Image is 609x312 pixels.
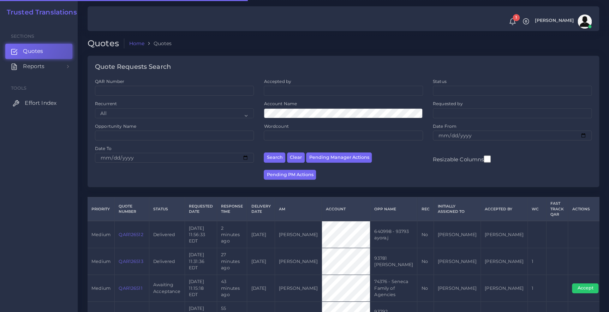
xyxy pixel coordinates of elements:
[275,248,322,275] td: [PERSON_NAME]
[480,221,527,248] td: [PERSON_NAME]
[119,232,143,237] a: QAR126512
[264,170,316,180] button: Pending PM Actions
[149,248,185,275] td: Delivered
[370,275,417,302] td: 74376 - Seneca Family of Agencies
[2,8,77,17] a: Trusted Translations
[434,221,480,248] td: [PERSON_NAME]
[95,145,112,151] label: Date To
[531,14,594,29] a: [PERSON_NAME]avatar
[23,47,43,55] span: Quotes
[433,155,491,163] label: Resizable Columns
[546,197,568,221] th: Fast Track QAR
[434,248,480,275] td: [PERSON_NAME]
[578,14,592,29] img: avatar
[417,275,434,302] td: No
[217,248,247,275] td: 27 minutes ago
[115,197,149,221] th: Quote Number
[217,221,247,248] td: 2 minutes ago
[185,197,217,221] th: Requested Date
[264,152,285,163] button: Search
[91,232,111,237] span: medium
[185,221,217,248] td: [DATE] 11:56:33 EDT
[185,275,217,302] td: [DATE] 11:15:18 EDT
[264,101,297,107] label: Account Name
[480,197,527,221] th: Accepted by
[513,14,520,21] span: 1
[484,155,491,163] input: Resizable Columns
[527,197,546,221] th: WC
[149,275,185,302] td: Awaiting Acceptance
[88,38,124,49] h2: Quotes
[275,197,322,221] th: AM
[434,275,480,302] td: [PERSON_NAME]
[149,197,185,221] th: Status
[247,221,275,248] td: [DATE]
[144,40,172,47] li: Quotes
[217,197,247,221] th: Response Time
[568,197,608,221] th: Actions
[95,101,117,107] label: Recurrent
[433,123,456,129] label: Date From
[25,99,56,107] span: Effort Index
[95,63,171,71] h4: Quote Requests Search
[370,248,417,275] td: 93781 [PERSON_NAME]
[91,259,111,264] span: medium
[434,197,480,221] th: Initially Assigned to
[247,275,275,302] td: [DATE]
[11,34,34,39] span: Sections
[572,285,603,290] a: Accept
[506,18,519,25] a: 1
[185,248,217,275] td: [DATE] 11:31:36 EDT
[95,123,136,129] label: Opportunity Name
[119,286,142,291] a: QAR126511
[527,248,546,275] td: 1
[149,221,185,248] td: Delivered
[5,96,72,110] a: Effort Index
[264,78,291,84] label: Accepted by
[527,275,546,302] td: 1
[11,85,27,91] span: Tools
[306,152,372,163] button: Pending Manager Actions
[370,197,417,221] th: Opp Name
[480,248,527,275] td: [PERSON_NAME]
[275,275,322,302] td: [PERSON_NAME]
[535,18,574,23] span: [PERSON_NAME]
[23,62,44,70] span: Reports
[247,197,275,221] th: Delivery Date
[5,59,72,74] a: Reports
[5,44,72,59] a: Quotes
[417,248,434,275] td: No
[370,221,417,248] td: 640998 - 93793 ayora.j
[91,286,111,291] span: medium
[287,152,305,163] button: Clear
[417,197,434,221] th: REC
[119,259,143,264] a: QAR126513
[417,221,434,248] td: No
[129,40,145,47] a: Home
[247,248,275,275] td: [DATE]
[275,221,322,248] td: [PERSON_NAME]
[322,197,370,221] th: Account
[480,275,527,302] td: [PERSON_NAME]
[88,197,115,221] th: Priority
[433,78,447,84] label: Status
[95,78,124,84] label: QAR Number
[433,101,463,107] label: Requested by
[572,283,598,293] button: Accept
[264,123,288,129] label: Wordcount
[217,275,247,302] td: 43 minutes ago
